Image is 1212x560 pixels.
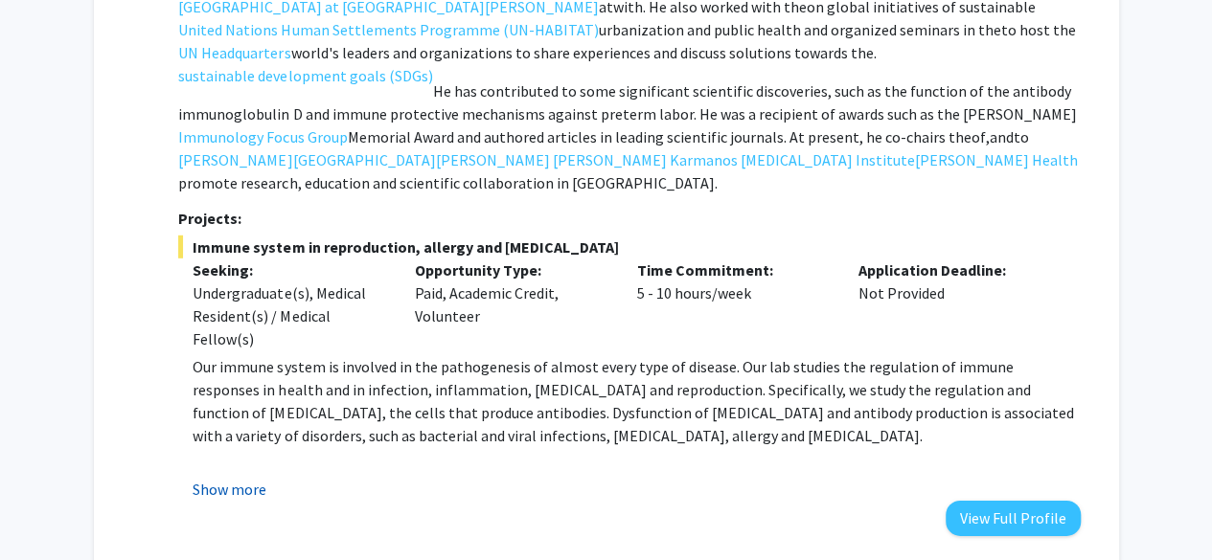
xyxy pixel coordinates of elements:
[844,258,1066,350] div: Not Provided
[946,501,1081,536] button: View Full Profile
[14,474,81,546] iframe: Chat
[193,281,386,350] div: Undergraduate(s), Medical Resident(s) / Medical Fellow(s)
[178,64,432,87] a: sustainable development goals (SDGs)
[858,258,1052,281] p: Application Deadline:
[193,478,266,501] button: Show more
[914,148,1077,171] a: [PERSON_NAME] Health
[622,258,844,350] div: 5 - 10 hours/week
[178,125,347,148] a: Immunology Focus Group
[400,258,623,350] div: Paid, Academic Credit, Volunteer
[178,209,241,228] strong: Projects:
[435,148,914,171] a: [PERSON_NAME] [PERSON_NAME] Karmanos [MEDICAL_DATA] Institute
[178,148,435,171] a: [PERSON_NAME][GEOGRAPHIC_DATA]
[193,258,386,281] p: Seeking:
[636,258,830,281] p: Time Commitment:
[415,258,608,281] p: Opportunity Type:
[178,79,1080,194] p: He has contributed to some significant scientific discoveries, such as the function of the antibo...
[178,18,598,41] a: United Nations Human Settlements Programme (UN-HABITAT)
[178,235,1080,258] span: Immune system in reproduction, allergy and [MEDICAL_DATA]
[178,41,290,64] a: UN Headquarters
[193,357,1073,445] span: Our immune system is involved in the pathogenesis of almost every type of disease. Our lab studie...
